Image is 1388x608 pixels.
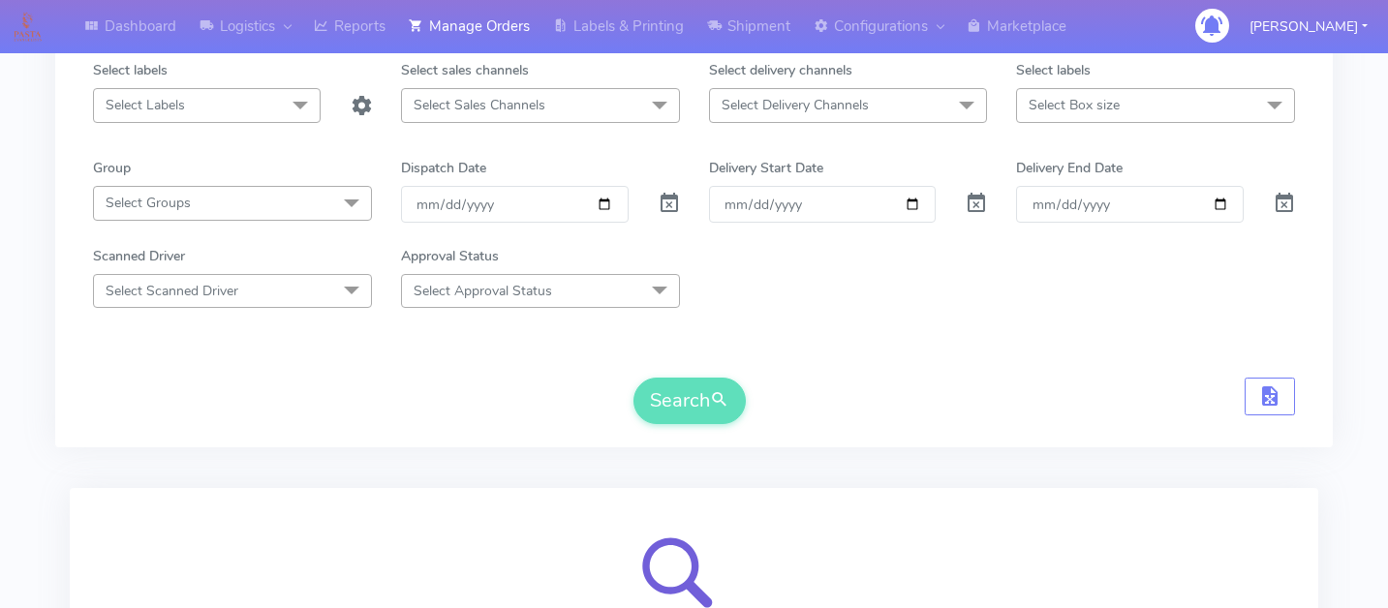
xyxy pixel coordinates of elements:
[401,60,529,80] label: Select sales channels
[93,246,185,266] label: Scanned Driver
[414,96,545,114] span: Select Sales Channels
[1016,60,1091,80] label: Select labels
[709,60,852,80] label: Select delivery channels
[722,96,869,114] span: Select Delivery Channels
[1016,158,1123,178] label: Delivery End Date
[1235,7,1382,46] button: [PERSON_NAME]
[106,96,185,114] span: Select Labels
[106,282,238,300] span: Select Scanned Driver
[1029,96,1120,114] span: Select Box size
[709,158,823,178] label: Delivery Start Date
[106,194,191,212] span: Select Groups
[633,378,746,424] button: Search
[401,158,486,178] label: Dispatch Date
[401,246,499,266] label: Approval Status
[93,158,131,178] label: Group
[414,282,552,300] span: Select Approval Status
[93,60,168,80] label: Select labels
